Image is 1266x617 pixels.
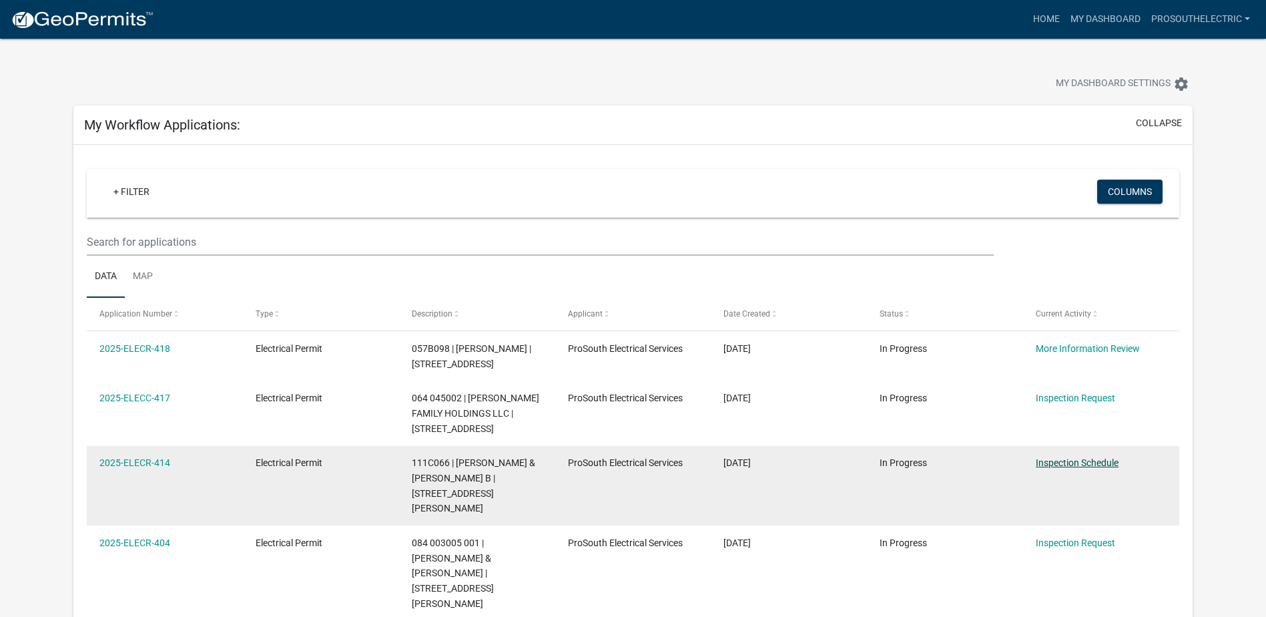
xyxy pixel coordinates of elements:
span: Type [256,309,273,319]
a: 2025-ELECC-417 [99,393,170,403]
a: 2025-ELECR-414 [99,457,170,468]
datatable-header-cell: Applicant [555,298,711,330]
span: In Progress [880,538,927,548]
span: In Progress [880,457,927,468]
datatable-header-cell: Application Number [87,298,243,330]
span: 084 003005 001 | TRUMAN STEVEN & CATHY | 345 NAPIER RD [412,538,494,609]
span: Electrical Permit [256,538,322,548]
span: Electrical Permit [256,393,322,403]
a: 2025-ELECR-404 [99,538,170,548]
button: My Dashboard Settingssettings [1045,71,1200,97]
a: Inspection Request [1036,393,1115,403]
button: Columns [1097,180,1163,204]
datatable-header-cell: Date Created [711,298,867,330]
span: 07/31/2025 [723,457,751,468]
span: 07/31/2025 [723,538,751,548]
span: My Dashboard Settings [1056,76,1171,92]
a: Home [1028,7,1065,32]
span: Electrical Permit [256,343,322,354]
span: ProSouth Electrical Services [568,393,683,403]
h5: My Workflow Applications: [84,117,240,133]
datatable-header-cell: Current Activity [1023,298,1179,330]
span: ProSouth Electrical Services [568,457,683,468]
span: Description [412,309,452,319]
span: Date Created [723,309,770,319]
span: 08/04/2025 [723,393,751,403]
a: Inspection Request [1036,538,1115,548]
a: My Dashboard [1065,7,1146,32]
span: Applicant [568,309,603,319]
a: Inspection Schedule [1036,457,1119,468]
a: 2025-ELECR-418 [99,343,170,354]
i: settings [1173,76,1189,92]
span: 111C066 | GARDNER JAMES G & MILDRED B | 112 Twisting Hill Rd [412,457,535,513]
span: Electrical Permit [256,457,322,468]
span: ProSouth Electrical Services [568,538,683,548]
a: Map [125,256,161,298]
datatable-header-cell: Type [243,298,399,330]
span: In Progress [880,343,927,354]
datatable-header-cell: Status [867,298,1023,330]
span: 057B098 | HAYES CRAIG | 187 BEAR CREEK RD [412,343,531,369]
a: Prosouthelectric [1146,7,1255,32]
a: Data [87,256,125,298]
span: ProSouth Electrical Services [568,343,683,354]
input: Search for applications [87,228,994,256]
span: 064 045002 | PASCHAL FAMILY HOLDINGS LLC | 127 LOWER HARMONY RD [412,393,539,434]
span: Application Number [99,309,172,319]
span: In Progress [880,393,927,403]
a: + Filter [103,180,160,204]
span: Status [880,309,903,319]
datatable-header-cell: Description [399,298,555,330]
span: Current Activity [1036,309,1091,319]
button: collapse [1136,116,1182,130]
span: 08/04/2025 [723,343,751,354]
a: More Information Review [1036,343,1140,354]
